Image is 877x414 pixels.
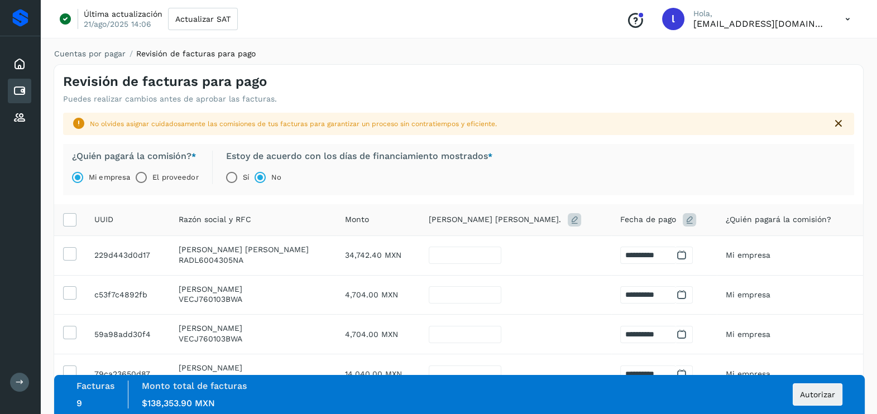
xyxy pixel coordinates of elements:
span: ¿Quién pagará la comisión? [726,214,831,225]
span: VECJ760103BWA [179,295,242,304]
span: Mi empresa [726,251,770,259]
span: 2a88c933-943f-401c-ace3-229d443d0d17 [94,251,150,259]
td: 14,040.00 MXN [336,354,420,394]
label: Mi empresa [89,166,130,189]
span: Actualizar SAT [175,15,231,23]
label: Facturas [76,381,114,391]
td: 34,742.40 MXN [336,235,420,275]
label: ¿Quién pagará la comisión? [72,151,199,162]
label: No [271,166,281,189]
td: 4,704.00 MXN [336,275,420,315]
span: $138,353.90 MXN [142,398,215,408]
td: 4,704.00 MXN [336,315,420,354]
span: [PERSON_NAME] [PERSON_NAME]. [429,214,561,225]
p: LUIS RIVERA HERNANDEZ [179,363,327,373]
a: Cuentas por pagar [54,49,126,58]
span: 55c2a9ad-b70b-489d-9bad-59a98add30f4 [94,330,151,339]
span: UUID [94,214,113,225]
span: Razón social y RFC [179,214,251,225]
span: Monto [345,214,369,225]
p: luisfgonzalez@solgic.mx [693,18,827,29]
label: Monto total de facturas [142,381,247,391]
p: 21/ago/2025 14:06 [84,19,151,29]
nav: breadcrumb [54,48,864,60]
span: ffba6580-bb0e-453c-9da7-79ca23650d87 [94,369,150,378]
span: Mi empresa [726,330,770,339]
p: Última actualización [84,9,162,19]
span: VECJ760103BWA [179,334,242,343]
button: Autorizar [793,383,842,406]
span: d9f45e4f-94e2-4986-9652-c53f7c4892fb [94,290,147,299]
div: Proveedores [8,105,31,130]
p: JORGE ROBERTO VENTURA CACEROS [179,324,327,333]
label: El proveedor [152,166,198,189]
span: RIHL730518BH1 [179,374,235,383]
span: Mi empresa [726,290,770,299]
span: Fecha de pago [620,214,676,225]
p: JOSE LUIS RAMOS DIAZ [179,245,327,254]
h4: Revisión de facturas para pago [63,74,267,90]
span: RADL6004305NA [179,256,243,264]
p: Puedes realizar cambios antes de aprobar las facturas. [63,94,277,104]
div: Inicio [8,52,31,76]
span: 9 [76,398,82,408]
div: Cuentas por pagar [8,79,31,103]
p: JORGE ROBERTO VENTURA CACEROS [179,285,327,294]
button: Actualizar SAT [168,8,238,30]
span: Mi empresa [726,369,770,378]
label: Sí [243,166,249,189]
div: No olvides asignar cuidadosamente las comisiones de tus facturas para garantizar un proceso sin c... [90,119,823,129]
span: Autorizar [800,391,835,398]
span: Revisión de facturas para pago [136,49,256,58]
label: Estoy de acuerdo con los días de financiamiento mostrados [226,151,492,162]
p: Hola, [693,9,827,18]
